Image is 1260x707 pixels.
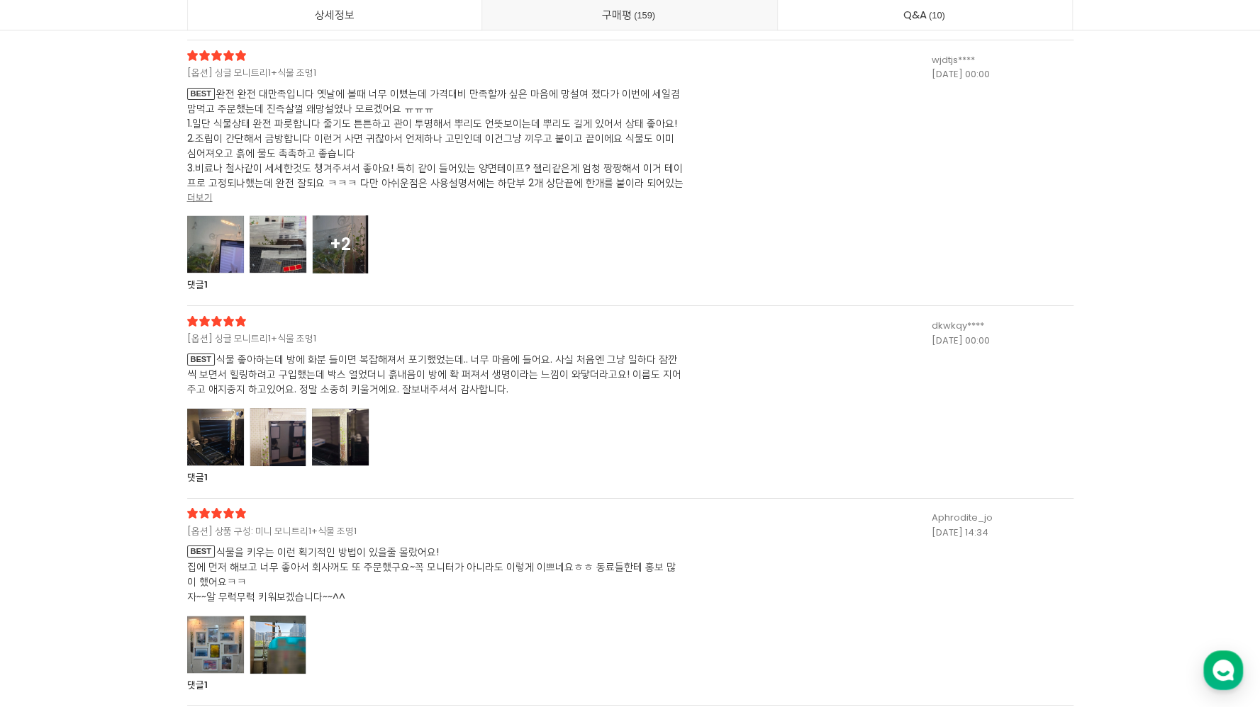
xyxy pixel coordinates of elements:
div: [DATE] 00:00 [932,334,1074,349]
span: 식물을 키우는 이런 획기적인 방법이 있을줄 몰랐어요! 집에 먼저 해보고 너무 좋아서 회사꺼도 또 주문했구요~꼭 모니터가 아니라도 이렇게 이쁘네요ㅎㅎ 동료들한테 홍보 많이 했어... [187,545,684,604]
a: 설정 [183,449,272,485]
span: 완전 완전 대만족입니다 옛날에 볼때 너무 이뻤는데 가격대비 만족할까 싶은 마음에 망설여 졌다가 이번에 세일겸 맘먹고 주문했는데 진즉살껄 왜망설였나 모르겠어요 ㅠㅠㅠ 1.일단 ... [187,86,684,191]
div: [DATE] 00:00 [932,67,1074,82]
div: Aphrodite_jo [932,511,1074,526]
span: 홈 [45,470,53,482]
span: [옵션] 싱글 모니트리1+식물 조명1 [187,332,648,346]
span: 10 [927,8,947,23]
span: 1 [204,278,208,291]
strong: 댓글 [187,278,204,291]
span: BEST [187,353,215,366]
span: 식물 좋아하는데 방에 화분 들이면 복잡해져서 포기했었는데.. 너무 마음에 들어요. 사실 처음엔 그냥 일하다 잠깐씩 보면서 힐링하려고 구입했는데 박스 열었더니 흙내음이 방에 확... [187,352,684,397]
span: BEST [187,88,215,100]
strong: 댓글 [187,470,204,484]
span: 대화 [130,471,147,482]
span: 1 [204,470,208,484]
span: BEST [187,545,215,558]
span: 설정 [219,470,236,482]
div: [DATE] 14:34 [932,526,1074,541]
strong: 더보기 [187,191,213,204]
strong: +2 [330,232,351,256]
span: 1 [204,678,208,691]
span: [옵션] 상품 구성: 미니 모니트리1+식물 조명1 [187,524,648,539]
span: 159 [632,8,657,23]
strong: 댓글 [187,678,204,691]
a: 홈 [4,449,94,485]
span: [옵션] 싱글 모니트리1+식물 조명1 [187,66,648,81]
a: 대화 [94,449,183,485]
